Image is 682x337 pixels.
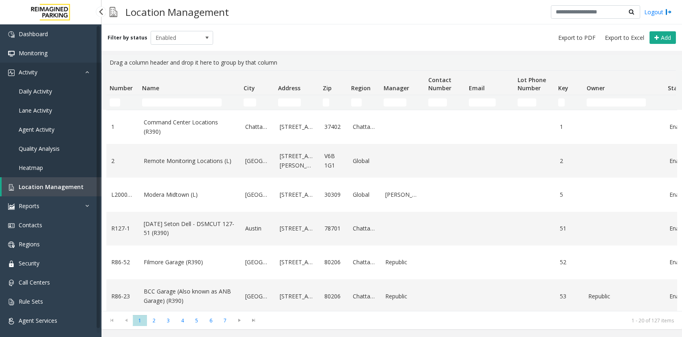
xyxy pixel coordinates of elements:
[245,292,270,301] a: [GEOGRAPHIC_DATA]
[147,315,161,326] span: Page 2
[665,8,672,16] img: logout
[348,95,380,110] td: Region Filter
[144,287,235,305] a: BCC Garage (Also known as ANB Garage) (R390)
[351,84,371,92] span: Region
[245,157,270,165] a: [GEOGRAPHIC_DATA]
[144,220,235,238] a: [DATE] Seton Dell - DSMCUT 127-51 (R390)
[8,50,15,57] img: 'icon'
[19,298,43,305] span: Rule Sets
[8,261,15,267] img: 'icon'
[353,258,376,267] a: Chattanooga
[8,184,15,191] img: 'icon'
[142,98,222,107] input: Name Filter
[280,122,315,131] a: [STREET_ADDRESS]
[384,84,409,92] span: Manager
[560,190,578,199] a: 5
[111,122,134,131] a: 1
[588,292,660,301] a: Republic
[8,280,15,286] img: 'icon'
[555,32,599,43] button: Export to PDF
[280,224,315,233] a: [STREET_ADDRESS]
[106,55,677,70] div: Drag a column header and drop it here to group by that column
[19,68,37,76] span: Activity
[353,122,376,131] a: Chattanooga
[324,190,343,199] a: 30309
[190,315,204,326] span: Page 5
[111,258,134,267] a: R86-52
[245,122,270,131] a: Chattanooga
[583,95,665,110] td: Owner Filter
[234,317,245,324] span: Go to the next page
[144,118,235,136] a: Command Center Locations (R390)
[323,98,329,107] input: Zip Filter
[587,84,605,92] span: Owner
[469,98,496,107] input: Email Filter
[280,190,315,199] a: [STREET_ADDRESS]
[161,315,175,326] span: Page 3
[518,98,536,107] input: Lot Phone Number Filter
[324,258,343,267] a: 80206
[245,224,270,233] a: Austin
[19,317,57,324] span: Agent Services
[280,292,315,301] a: [STREET_ADDRESS]
[19,183,84,191] span: Location Management
[218,315,232,326] span: Page 7
[644,8,672,16] a: Logout
[602,32,647,43] button: Export to Excel
[605,34,644,42] span: Export to Excel
[380,95,425,110] td: Manager Filter
[19,240,40,248] span: Regions
[514,95,555,110] td: Lot Phone Number Filter
[469,84,485,92] span: Email
[324,292,343,301] a: 80206
[19,87,52,95] span: Daily Activity
[110,2,117,22] img: pageIcon
[466,95,514,110] td: Email Filter
[323,84,332,92] span: Zip
[19,221,42,229] span: Contacts
[19,145,60,152] span: Quality Analysis
[106,95,139,110] td: Number Filter
[8,241,15,248] img: 'icon'
[246,315,261,326] span: Go to the last page
[232,315,246,326] span: Go to the next page
[111,292,134,301] a: R86-23
[240,95,275,110] td: City Filter
[144,190,235,199] a: Modera Midtown (L)
[385,292,420,301] a: Republic
[280,152,315,170] a: [STREET_ADDRESS][PERSON_NAME]
[244,98,256,107] input: City Filter
[111,157,134,165] a: 2
[278,98,301,107] input: Address Filter
[385,190,420,199] a: [PERSON_NAME]
[19,126,54,133] span: Agent Activity
[661,34,671,41] span: Add
[245,258,270,267] a: [GEOGRAPHIC_DATA]
[587,98,646,107] input: Owner Filter
[244,84,255,92] span: City
[142,84,159,92] span: Name
[353,157,376,165] a: Global
[558,34,596,42] span: Export to PDF
[518,76,546,92] span: Lot Phone Number
[560,258,578,267] a: 52
[8,203,15,210] img: 'icon'
[151,31,201,44] span: Enabled
[324,224,343,233] a: 78701
[560,224,578,233] a: 51
[353,190,376,199] a: Global
[144,157,235,165] a: Remote Monitoring Locations (L)
[108,34,147,41] label: Filter by status
[111,190,134,199] a: L20000500
[110,84,133,92] span: Number
[384,98,406,107] input: Manager Filter
[19,107,52,114] span: Lane Activity
[133,315,147,326] span: Page 1
[353,292,376,301] a: Chattanooga
[245,190,270,199] a: [GEOGRAPHIC_DATA]
[428,98,447,107] input: Contact Number Filter
[324,122,343,131] a: 37402
[19,259,39,267] span: Security
[275,95,319,110] td: Address Filter
[139,95,240,110] td: Name Filter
